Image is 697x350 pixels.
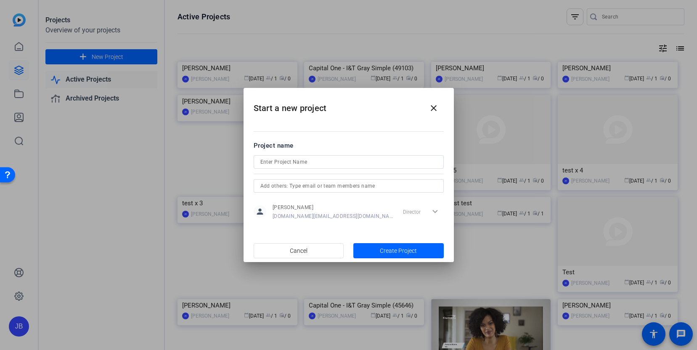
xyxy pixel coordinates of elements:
[254,141,444,150] div: Project name
[429,103,439,113] mat-icon: close
[380,247,417,255] span: Create Project
[254,243,344,258] button: Cancel
[273,213,393,220] span: [DOMAIN_NAME][EMAIL_ADDRESS][DOMAIN_NAME]
[273,204,393,211] span: [PERSON_NAME]
[244,88,454,122] h2: Start a new project
[260,157,437,167] input: Enter Project Name
[353,243,444,258] button: Create Project
[290,243,307,259] span: Cancel
[254,205,266,218] mat-icon: person
[260,181,437,191] input: Add others: Type email or team members name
